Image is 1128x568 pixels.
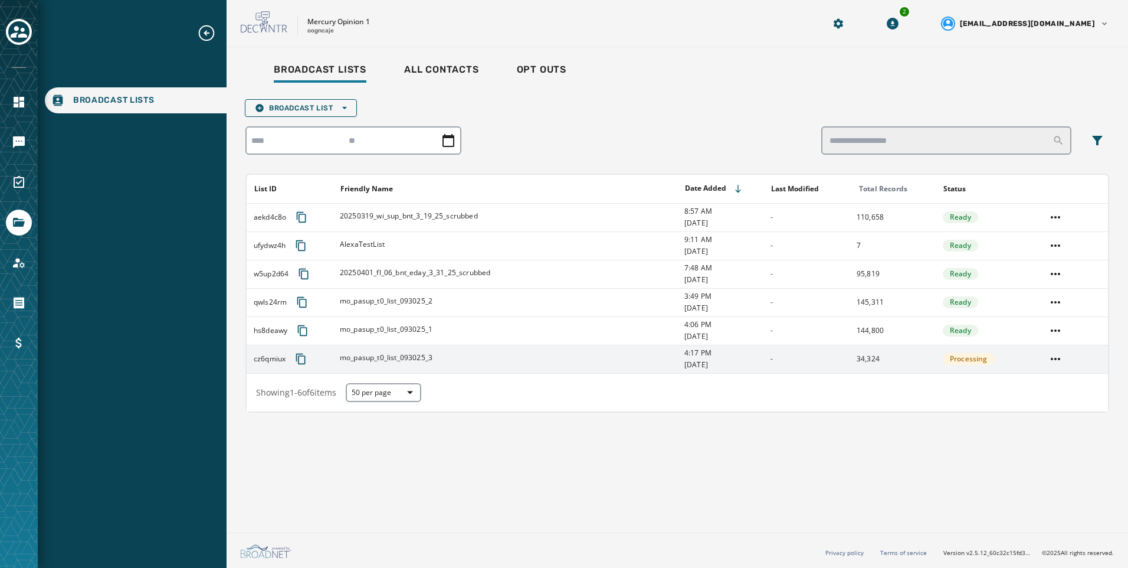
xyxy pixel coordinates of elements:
[340,353,432,363] span: mo_pasup_t0_list_093025_3
[859,184,935,194] div: Total Records
[290,235,311,256] button: Copy text to clipboard
[1042,549,1114,557] span: © 2025 All rights reserved.
[680,179,747,198] button: Sort by [object Object]
[340,268,490,278] span: 20250401_fl_06_bnt_eday_3_31_25_scrubbed
[936,12,1114,35] button: User settings
[340,240,385,249] span: AlexaTestList
[404,64,479,76] span: All Contacts
[850,260,936,288] td: 95,819
[73,94,155,106] span: Broadcast Lists
[197,24,225,43] button: Expand sub nav menu
[291,292,313,313] button: Copy text to clipboard
[6,19,32,45] button: Toggle account select drawer
[684,360,763,370] span: [DATE]
[307,27,334,35] p: oogncaje
[966,549,1032,557] span: v2.5.12_60c32c15fd37978ea97d18c88c1d5e69e1bdb78b
[684,320,763,329] span: 4:06 PM
[960,19,1095,28] span: [EMAIL_ADDRESS][DOMAIN_NAME]
[307,17,370,27] p: Mercury Opinion 1
[274,64,366,76] span: Broadcast Lists
[763,203,850,231] td: -
[684,332,763,341] span: [DATE]
[850,203,936,231] td: 110,658
[899,6,910,18] div: 2
[517,64,566,76] span: Opt Outs
[684,348,763,358] span: 4:17 PM
[6,129,32,155] a: Navigate to Messaging
[684,207,763,216] span: 8:57 AM
[254,235,332,256] div: ufydwz4h
[950,354,988,364] span: Processing
[6,210,32,236] a: Navigate to Files
[684,292,763,301] span: 3:49 PM
[6,89,32,115] a: Navigate to Home
[255,103,347,113] span: Broadcast List
[939,179,970,198] button: Sort by [object Object]
[950,298,971,307] span: Ready
[828,13,849,34] button: Manage global settings
[684,303,763,313] span: [DATE]
[291,207,312,228] button: Copy text to clipboard
[254,292,332,313] div: qwls24rm
[6,169,32,195] a: Navigate to Surveys
[950,213,971,222] span: Ready
[950,326,971,335] span: Ready
[290,348,311,370] button: Copy text to clipboard
[763,288,850,316] td: -
[6,330,32,356] a: Navigate to Billing
[684,263,763,273] span: 7:48 AM
[763,231,850,260] td: -
[254,348,332,370] div: cz6qmiux
[250,179,281,198] button: Sort by [object Object]
[684,235,763,244] span: 9:11 AM
[684,275,763,285] span: [DATE]
[943,549,1032,557] span: Version
[763,260,850,288] td: -
[6,290,32,316] a: Navigate to Orders
[254,320,332,341] div: hs8deawy
[340,211,478,221] span: 20250319_wi_sup_bnt_3_19_25_scrubbed
[950,241,971,250] span: Ready
[6,250,32,276] a: Navigate to Account
[684,247,763,256] span: [DATE]
[850,345,936,373] td: 34,324
[292,320,313,341] button: Copy text to clipboard
[1086,129,1109,152] button: Filters menu
[763,316,850,345] td: -
[766,179,824,198] button: Sort by [object Object]
[254,207,332,228] div: aekd4c8o
[850,316,936,345] td: 144,800
[293,263,314,285] button: Copy text to clipboard
[256,387,336,398] span: Showing 1 - 6 of 6 items
[352,388,415,397] span: 50 per page
[880,549,927,557] a: Terms of service
[825,549,864,557] a: Privacy policy
[336,179,398,198] button: Sort by [object Object]
[684,218,763,228] span: [DATE]
[850,231,936,260] td: 7
[45,87,227,113] a: Navigate to Broadcast Lists
[340,296,432,306] span: mo_pasup_t0_list_093025_2
[950,269,971,279] span: Ready
[340,325,432,334] span: mo_pasup_t0_list_093025_1
[882,13,903,34] button: Download Menu
[763,345,850,373] td: -
[254,263,332,285] div: w5up2d64
[850,288,936,316] td: 145,311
